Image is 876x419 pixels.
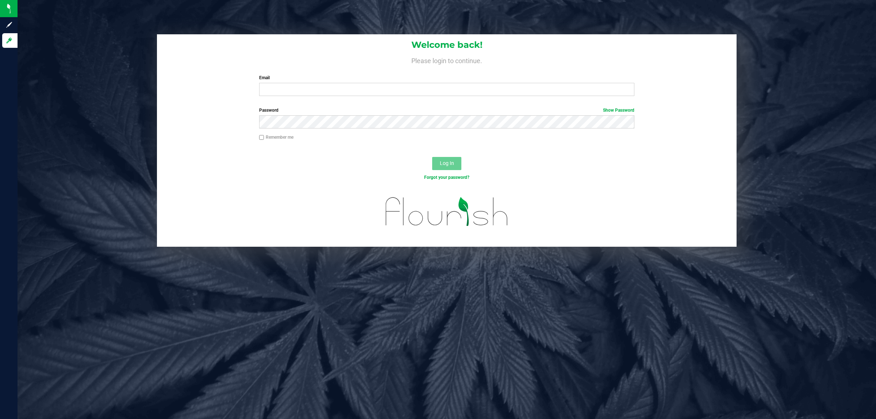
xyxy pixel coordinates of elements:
input: Remember me [259,135,264,140]
label: Remember me [259,134,293,141]
span: Log In [440,160,454,166]
a: Show Password [603,108,634,113]
span: Password [259,108,278,113]
button: Log In [432,157,461,170]
h1: Welcome back! [157,40,737,50]
inline-svg: Log in [5,37,13,44]
inline-svg: Sign up [5,21,13,28]
h4: Please login to continue. [157,55,737,64]
label: Email [259,74,635,81]
a: Forgot your password? [424,175,469,180]
img: flourish_logo.svg [374,188,519,235]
